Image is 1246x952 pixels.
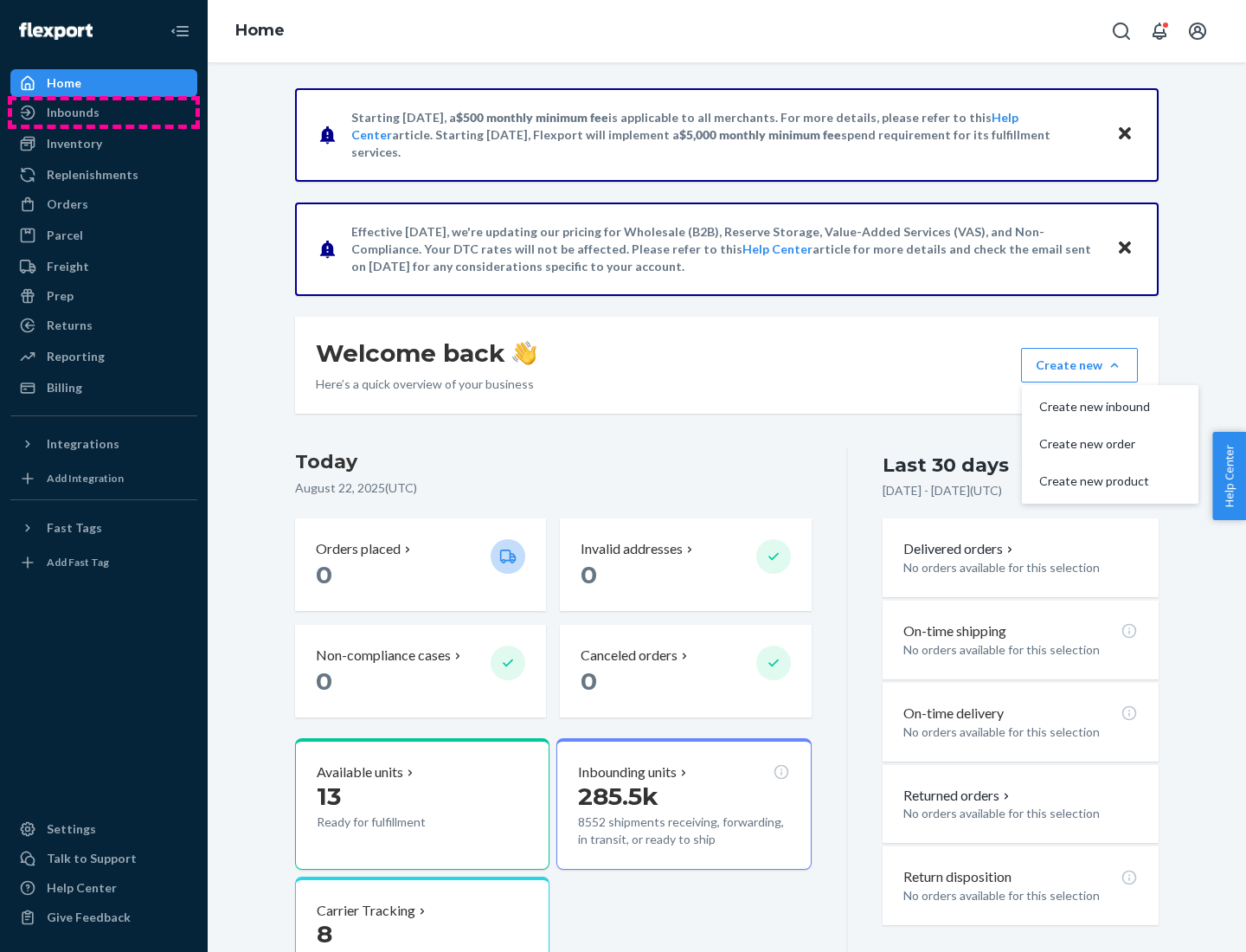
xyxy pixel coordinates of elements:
[581,539,683,559] p: Invalid addresses
[578,814,789,848] p: 8552 shipments receiving, forwarding, in transit, or ready to ship
[47,850,137,867] div: Talk to Support
[317,782,341,811] span: 13
[317,814,477,831] p: Ready for fulfillment
[1114,236,1136,261] button: Close
[1180,14,1215,48] button: Open account menu
[903,724,1138,741] p: No orders available for this selection
[316,646,451,666] p: Non-compliance cases
[578,782,658,811] span: 285.5k
[1025,463,1195,500] button: Create new product
[10,282,197,310] a: Prep
[10,904,197,931] button: Give Feedback
[317,919,332,949] span: 8
[316,560,332,589] span: 0
[10,190,197,218] a: Orders
[47,258,89,275] div: Freight
[47,104,100,121] div: Inbounds
[295,518,546,611] button: Orders placed 0
[222,6,299,56] ol: breadcrumbs
[903,704,1004,724] p: On-time delivery
[560,625,811,717] button: Canceled orders 0
[10,374,197,402] a: Billing
[295,625,546,717] button: Non-compliance cases 0
[47,348,105,365] div: Reporting
[317,901,415,921] p: Carrier Tracking
[10,815,197,843] a: Settings
[903,805,1138,822] p: No orders available for this selection
[317,762,403,782] p: Available units
[47,135,102,152] div: Inventory
[581,560,597,589] span: 0
[560,518,811,611] button: Invalid addresses 0
[47,820,96,838] div: Settings
[295,738,549,870] button: Available units13Ready for fulfillment
[903,641,1138,659] p: No orders available for this selection
[47,166,138,183] div: Replenishments
[1039,401,1150,413] span: Create new inbound
[679,127,841,142] span: $5,000 monthly minimum fee
[47,471,124,486] div: Add Integration
[1104,14,1139,48] button: Open Search Box
[883,482,1002,499] p: [DATE] - [DATE] ( UTC )
[10,845,197,872] a: Talk to Support
[47,519,102,537] div: Fast Tags
[10,874,197,902] a: Help Center
[10,253,197,280] a: Freight
[10,549,197,576] a: Add Fast Tag
[47,379,82,396] div: Billing
[10,69,197,97] a: Home
[10,465,197,492] a: Add Integration
[1212,432,1246,520] button: Help Center
[295,448,812,476] h3: Today
[742,241,812,256] a: Help Center
[295,479,812,497] p: August 22, 2025 ( UTC )
[1021,348,1138,383] button: Create newCreate new inboundCreate new orderCreate new product
[1114,122,1136,147] button: Close
[903,867,1012,887] p: Return disposition
[10,430,197,458] button: Integrations
[10,130,197,158] a: Inventory
[1142,14,1177,48] button: Open notifications
[351,223,1100,275] p: Effective [DATE], we're updating our pricing for Wholesale (B2B), Reserve Storage, Value-Added Se...
[47,909,131,926] div: Give Feedback
[316,338,536,369] h1: Welcome back
[456,110,608,125] span: $500 monthly minimum fee
[10,514,197,542] button: Fast Tags
[235,21,285,40] a: Home
[903,539,1017,559] button: Delivered orders
[1039,475,1150,487] span: Create new product
[512,341,536,365] img: hand-wave emoji
[47,435,119,453] div: Integrations
[351,109,1100,161] p: Starting [DATE], a is applicable to all merchants. For more details, please refer to this article...
[316,539,401,559] p: Orders placed
[47,196,88,213] div: Orders
[1025,426,1195,463] button: Create new order
[903,887,1138,904] p: No orders available for this selection
[1039,438,1150,450] span: Create new order
[47,317,93,334] div: Returns
[10,99,197,126] a: Inbounds
[581,646,678,666] p: Canceled orders
[1025,389,1195,426] button: Create new inbound
[19,23,93,40] img: Flexport logo
[316,376,536,393] p: Here’s a quick overview of your business
[47,287,74,305] div: Prep
[47,555,109,569] div: Add Fast Tag
[47,227,83,244] div: Parcel
[47,879,117,897] div: Help Center
[10,343,197,370] a: Reporting
[581,666,597,696] span: 0
[903,786,1013,806] button: Returned orders
[10,312,197,339] a: Returns
[903,621,1006,641] p: On-time shipping
[883,452,1009,479] div: Last 30 days
[556,738,811,870] button: Inbounding units285.5k8552 shipments receiving, forwarding, in transit, or ready to ship
[903,559,1138,576] p: No orders available for this selection
[578,762,677,782] p: Inbounding units
[10,222,197,249] a: Parcel
[10,161,197,189] a: Replenishments
[316,666,332,696] span: 0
